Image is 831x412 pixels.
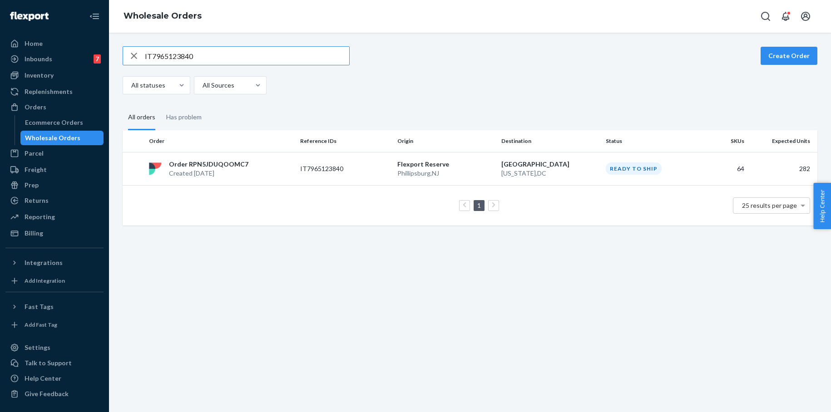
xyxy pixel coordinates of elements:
[5,52,104,66] a: Inbounds7
[25,358,72,368] div: Talk to Support
[5,178,104,192] a: Prep
[25,302,54,311] div: Fast Tags
[300,164,373,173] p: IT7965123840
[5,193,104,208] a: Returns
[5,255,104,270] button: Integrations
[25,133,80,142] div: Wholesale Orders
[25,181,39,190] div: Prep
[25,39,43,48] div: Home
[169,160,248,169] p: Order RPN5JDUQOOMC7
[757,7,775,25] button: Open Search Box
[149,162,162,175] img: flexport logo
[25,87,73,96] div: Replenishments
[394,130,498,152] th: Origin
[501,169,599,178] p: [US_STATE] , DC
[5,84,104,99] a: Replenishments
[145,47,349,65] input: Search orders
[777,7,795,25] button: Open notifications
[25,258,63,267] div: Integrations
[397,169,495,178] p: Phillipsburg , NJ
[169,169,248,178] p: Created [DATE]
[699,152,748,185] td: 64
[5,68,104,83] a: Inventory
[94,54,101,64] div: 7
[25,212,55,221] div: Reporting
[25,54,52,64] div: Inbounds
[25,71,54,80] div: Inventory
[145,130,297,152] th: Order
[130,81,131,90] input: All statuses
[5,162,104,177] a: Freight
[5,318,104,332] a: Add Fast Tag
[10,12,49,21] img: Flexport logo
[25,389,69,398] div: Give Feedback
[25,343,50,352] div: Settings
[5,371,104,386] a: Help Center
[748,152,817,185] td: 282
[5,387,104,401] button: Give Feedback
[5,340,104,355] a: Settings
[5,100,104,114] a: Orders
[124,11,202,21] a: Wholesale Orders
[25,321,57,329] div: Add Fast Tag
[25,149,44,158] div: Parcel
[5,299,104,314] button: Fast Tags
[5,356,104,370] a: Talk to Support
[5,226,104,240] a: Billing
[699,130,748,152] th: SKUs
[25,374,61,383] div: Help Center
[85,7,104,25] button: Close Navigation
[742,201,797,209] span: 25 results per page
[5,36,104,51] a: Home
[813,183,831,229] button: Help Center
[796,7,815,25] button: Open account menu
[25,118,83,127] div: Ecommerce Orders
[166,105,202,129] div: Has problem
[25,196,49,205] div: Returns
[20,115,104,130] a: Ecommerce Orders
[5,274,104,288] a: Add Integration
[25,165,47,174] div: Freight
[475,201,483,209] a: Page 1 is your current page
[748,130,817,152] th: Expected Units
[761,47,817,65] button: Create Order
[25,103,46,112] div: Orders
[25,277,65,284] div: Add Integration
[602,130,699,152] th: Status
[606,162,662,175] div: Ready to ship
[297,130,394,152] th: Reference IDs
[5,146,104,161] a: Parcel
[501,160,599,169] p: [GEOGRAPHIC_DATA]
[128,105,155,130] div: All orders
[397,160,495,169] p: Flexport Reserve
[5,210,104,224] a: Reporting
[498,130,602,152] th: Destination
[25,229,43,238] div: Billing
[116,3,209,29] ol: breadcrumbs
[20,131,104,145] a: Wholesale Orders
